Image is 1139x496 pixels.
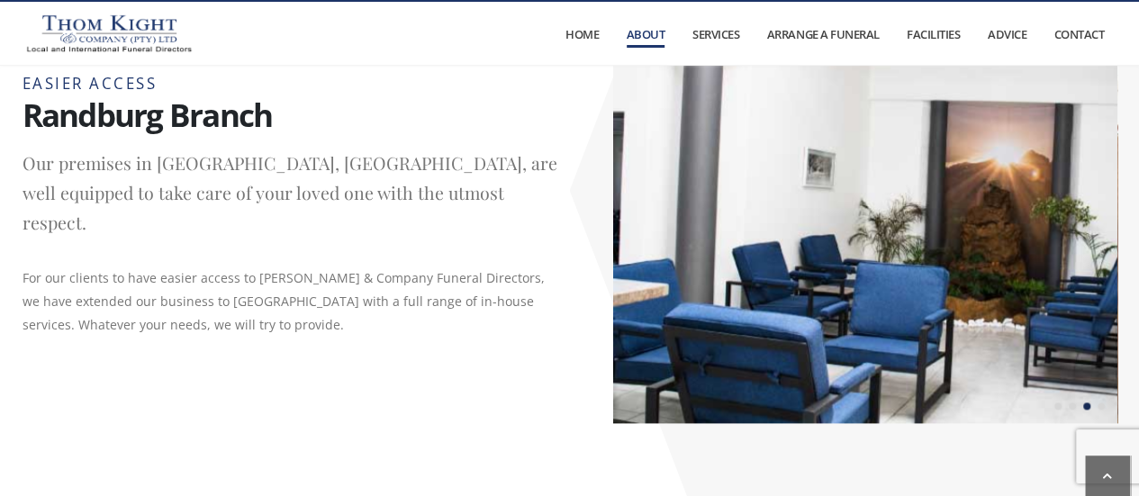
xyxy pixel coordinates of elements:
p: Our premises in [GEOGRAPHIC_DATA], [GEOGRAPHIC_DATA], are well equipped to take care of your love... [23,149,559,246]
a: Facilities [894,3,973,66]
a: About [613,3,677,66]
h2: EASIER ACCESS [23,71,559,96]
a: Arrange a Funeral [754,3,891,66]
p: For our clients to have easier access to [PERSON_NAME] & Company Funeral Directors, we have exten... [23,266,559,337]
a: Advice [974,3,1039,66]
a: Home [553,3,612,66]
a: Contact [1041,3,1116,66]
img: Thom Kight Nationwide and International Funeral Directors [23,11,195,56]
h3: Randburg Branch [23,96,559,134]
a: Services [680,3,753,66]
